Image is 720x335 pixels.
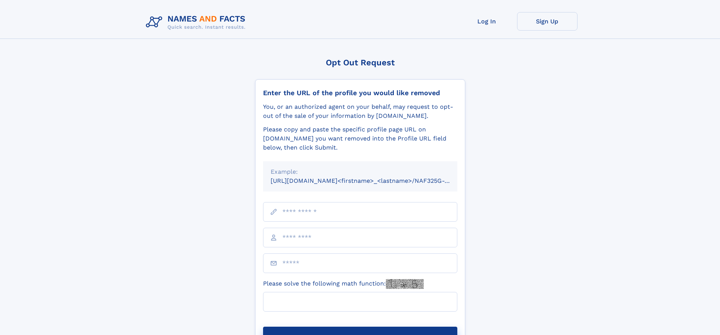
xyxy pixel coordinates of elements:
[517,12,578,31] a: Sign Up
[271,167,450,176] div: Example:
[143,12,252,32] img: Logo Names and Facts
[263,89,457,97] div: Enter the URL of the profile you would like removed
[457,12,517,31] a: Log In
[263,102,457,120] div: You, or an authorized agent on your behalf, may request to opt-out of the sale of your informatio...
[271,177,472,184] small: [URL][DOMAIN_NAME]<firstname>_<lastname>/NAF325G-xxxxxxxx
[263,279,424,289] label: Please solve the following math function:
[255,58,465,67] div: Opt Out Request
[263,125,457,152] div: Please copy and paste the specific profile page URL on [DOMAIN_NAME] you want removed into the Pr...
